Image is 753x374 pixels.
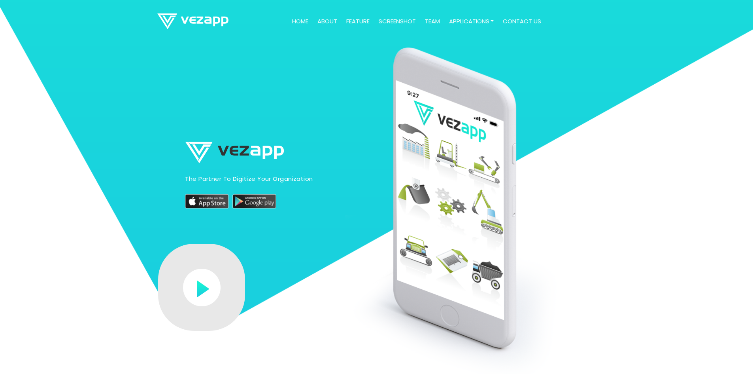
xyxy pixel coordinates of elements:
img: play-button [183,269,221,306]
img: logo [157,13,228,29]
a: Applications [446,14,497,29]
a: contact us [500,14,544,29]
img: appstore [185,194,228,209]
a: feature [343,14,373,29]
img: logo [185,142,284,163]
a: Home [289,14,311,29]
a: screenshot [376,14,419,29]
a: about [314,14,340,29]
p: The partner to digitize your organization [185,173,313,184]
a: team [422,14,443,29]
img: play-store [232,194,276,209]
